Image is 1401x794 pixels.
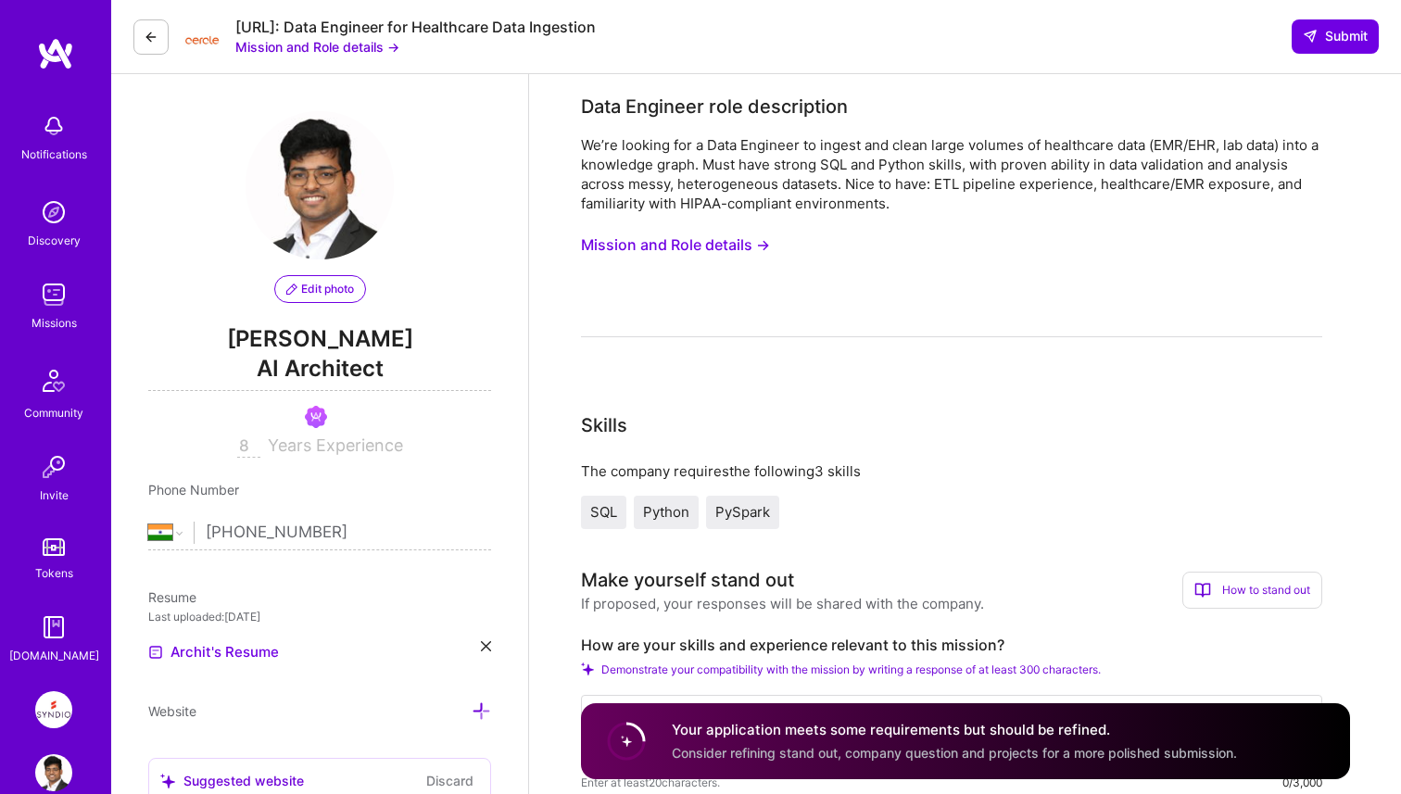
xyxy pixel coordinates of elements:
input: +1 (000) 000-0000 [206,506,491,560]
img: tokens [43,538,65,556]
div: If proposed, your responses will be shared with the company. [581,594,984,613]
div: Tokens [35,563,73,583]
span: Demonstrate your compatibility with the mission by writing a response of at least 300 characters. [601,662,1101,676]
span: Enter at least 20 characters. [581,773,720,792]
i: icon SendLight [1303,29,1318,44]
div: Skills [581,411,627,439]
span: PySpark [715,503,770,521]
button: Submit [1292,19,1379,53]
img: Company Logo [183,24,221,49]
a: Syndio: Transformation Engine Modernization [31,691,77,728]
span: SQL [590,503,617,521]
img: Resume [148,645,163,660]
span: Python [643,503,689,521]
span: Resume [148,589,196,605]
div: [URL]: Data Engineer for Healthcare Data Ingestion [235,18,596,37]
button: Edit photo [274,275,366,303]
i: icon LeftArrowDark [144,30,158,44]
div: Missions [32,313,77,333]
a: User Avatar [31,754,77,791]
span: Edit photo [286,281,354,297]
span: AI Architect [148,353,491,391]
span: Phone Number [148,482,239,498]
div: We’re looking for a Data Engineer to ingest and clean large volumes of healthcare data (EMR/EHR, ... [581,135,1322,213]
div: Community [24,403,83,422]
span: Submit [1303,27,1368,45]
button: Mission and Role details → [581,228,770,262]
i: icon PencilPurple [286,284,297,295]
img: Invite [35,448,72,485]
div: Suggested website [160,771,304,790]
input: XX [237,435,260,458]
i: icon BookOpen [1194,582,1211,599]
img: Community [32,359,76,403]
h4: Your application meets some requirements but should be refined. [672,720,1237,739]
img: User Avatar [246,111,394,259]
a: Archit's Resume [148,641,279,663]
img: User Avatar [35,754,72,791]
span: Website [148,703,196,719]
img: teamwork [35,276,72,313]
div: The company requires the following 3 skills [581,461,1322,481]
span: Years Experience [268,435,403,455]
button: Discard [421,770,479,791]
div: Invite [40,485,69,505]
i: icon Close [481,641,491,651]
i: Check [581,662,594,675]
div: Notifications [21,145,87,164]
i: icon SuggestedTeams [160,774,176,789]
div: Data Engineer role description [581,93,848,120]
div: How to stand out [1182,572,1322,609]
img: Syndio: Transformation Engine Modernization [35,691,72,728]
img: Been on Mission [305,406,327,428]
div: [DOMAIN_NAME] [9,646,99,665]
img: discovery [35,194,72,231]
div: Last uploaded: [DATE] [148,607,491,626]
div: Discovery [28,231,81,250]
span: Consider refining stand out, company question and projects for a more polished submission. [672,745,1237,761]
label: How are your skills and experience relevant to this mission? [581,636,1322,655]
div: 0/3,000 [1282,773,1322,792]
img: bell [35,107,72,145]
img: guide book [35,609,72,646]
div: Make yourself stand out [581,566,794,594]
img: logo [37,37,74,70]
button: Mission and Role details → [235,37,399,57]
span: [PERSON_NAME] [148,325,491,353]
